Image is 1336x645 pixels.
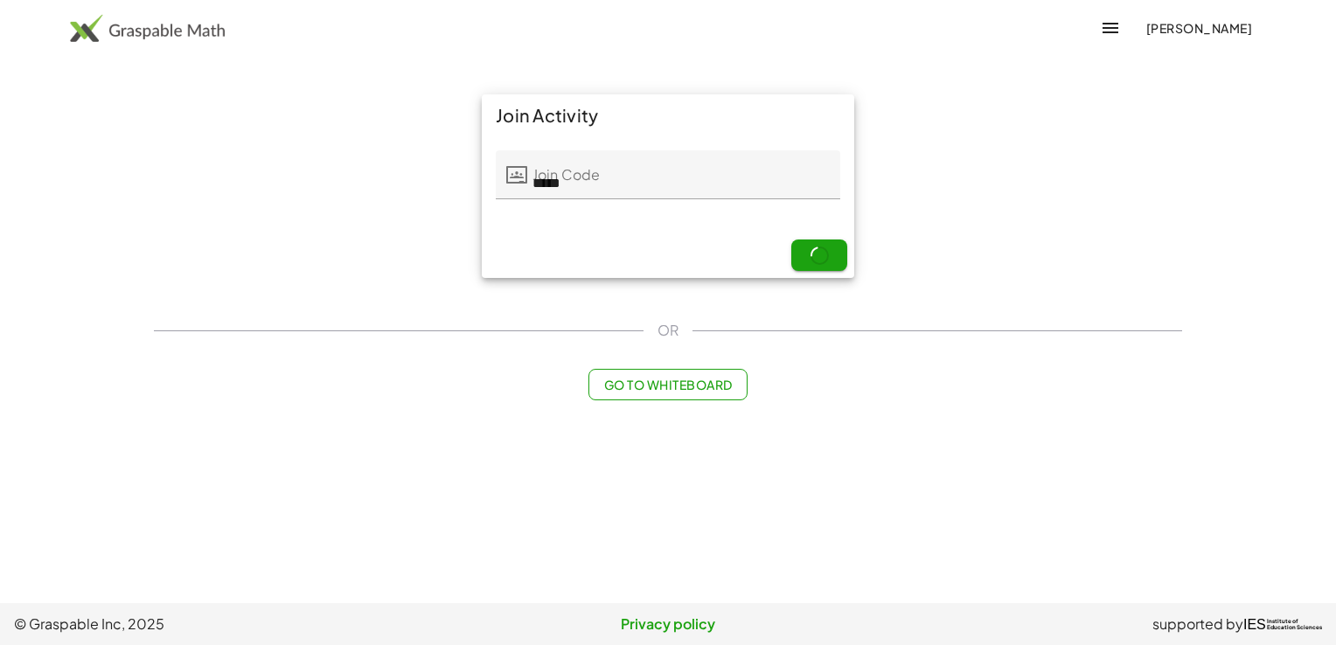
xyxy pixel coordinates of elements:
[14,614,450,635] span: © Graspable Inc, 2025
[482,94,854,136] div: Join Activity
[1152,614,1243,635] span: supported by
[450,614,887,635] a: Privacy policy
[1243,614,1322,635] a: IESInstitute ofEducation Sciences
[1145,20,1252,36] span: [PERSON_NAME]
[1131,12,1266,44] button: [PERSON_NAME]
[1267,619,1322,631] span: Institute of Education Sciences
[603,377,732,392] span: Go to Whiteboard
[588,369,747,400] button: Go to Whiteboard
[658,320,678,341] span: OR
[1243,616,1266,633] span: IES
